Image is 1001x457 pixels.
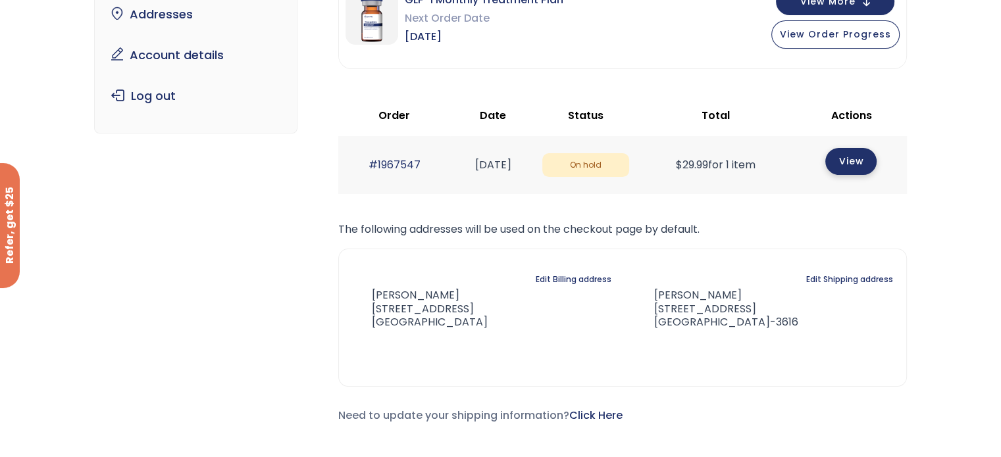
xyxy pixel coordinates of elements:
a: Edit Shipping address [806,270,893,289]
a: Click Here [569,408,623,423]
a: View [825,148,877,175]
td: for 1 item [636,136,796,193]
span: On hold [542,153,629,178]
p: The following addresses will be used on the checkout page by default. [338,220,907,239]
span: Order [378,108,410,123]
span: 29.99 [676,157,708,172]
a: Edit Billing address [536,270,611,289]
span: Total [702,108,730,123]
span: View Order Progress [780,28,891,41]
span: Need to update your shipping information? [338,408,623,423]
span: Date [480,108,506,123]
button: View Order Progress [771,20,900,49]
a: Log out [105,82,287,110]
span: Next Order Date [405,9,563,28]
a: #1967547 [368,157,420,172]
span: Status [568,108,603,123]
address: [PERSON_NAME] [STREET_ADDRESS] [GEOGRAPHIC_DATA] [352,289,488,329]
time: [DATE] [475,157,511,172]
span: [DATE] [405,28,563,46]
address: [PERSON_NAME] [STREET_ADDRESS] [GEOGRAPHIC_DATA]-3616 [633,289,798,329]
a: Account details [105,41,287,69]
a: Addresses [105,1,287,28]
span: $ [676,157,682,172]
span: Actions [831,108,871,123]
